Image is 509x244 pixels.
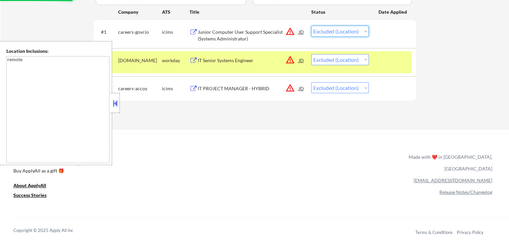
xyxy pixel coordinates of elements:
[13,168,80,173] div: Buy ApplyAll as a gift 🎁
[13,167,80,176] a: Buy ApplyAll as a gift 🎁
[198,57,299,64] div: IT Senior Systems Engineer
[162,9,189,15] div: ATS
[406,151,492,174] div: Made with ❤️ in [GEOGRAPHIC_DATA], [GEOGRAPHIC_DATA]
[285,83,295,93] button: warning_amber
[439,189,492,195] a: Release Notes/Changelog
[457,230,484,235] a: Privacy Policy
[298,82,305,94] div: JD
[298,26,305,38] div: JD
[118,29,162,35] div: careers-govcio
[13,182,46,188] u: About ApplyAll
[162,29,189,35] div: icims
[118,57,162,64] div: [DOMAIN_NAME]
[198,29,299,42] div: Junior Computer User Support Specialist (Systems Administrator)
[285,27,295,36] button: warning_amber
[311,6,369,18] div: Status
[298,54,305,66] div: JD
[13,192,47,198] u: Success Stories
[118,85,162,92] div: careers-accoy
[415,230,453,235] a: Terms & Conditions
[285,55,295,65] button: warning_amber
[189,9,305,15] div: Title
[162,57,189,64] div: workday
[118,9,162,15] div: Company
[13,227,90,234] div: Copyright © 2025 Apply All Inc
[13,192,56,200] a: Success Stories
[378,9,408,15] div: Date Applied
[6,48,109,54] div: Location Inclusions:
[414,177,492,183] a: [EMAIL_ADDRESS][DOMAIN_NAME]
[13,182,56,191] a: About ApplyAll
[101,29,113,35] div: #1
[162,85,189,92] div: icims
[198,85,299,92] div: IT PROJECT MANAGER - HYBRID
[13,160,269,167] a: Refer & earn free applications 👯‍♀️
